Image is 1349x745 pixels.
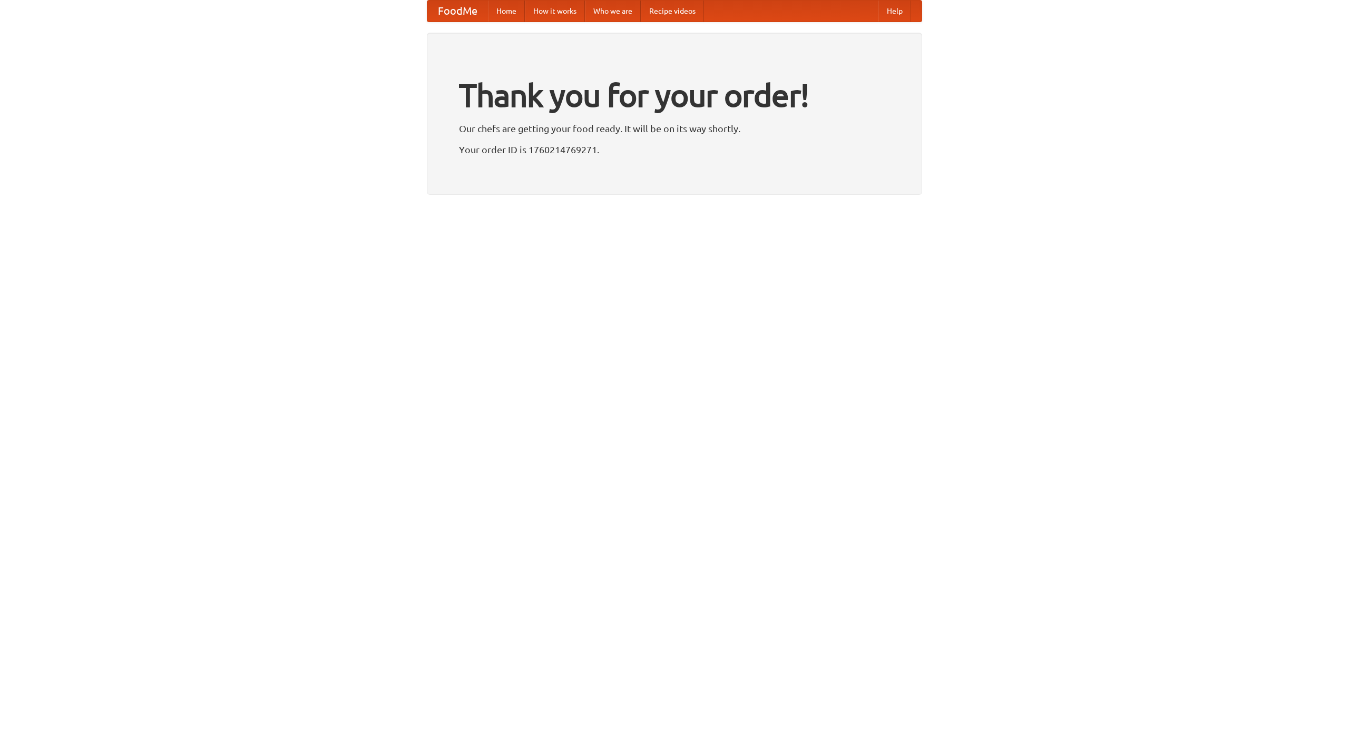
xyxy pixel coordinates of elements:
a: FoodMe [427,1,488,22]
h1: Thank you for your order! [459,70,890,121]
a: Home [488,1,525,22]
a: Who we are [585,1,641,22]
p: Our chefs are getting your food ready. It will be on its way shortly. [459,121,890,136]
a: Recipe videos [641,1,704,22]
a: How it works [525,1,585,22]
a: Help [878,1,911,22]
p: Your order ID is 1760214769271. [459,142,890,157]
